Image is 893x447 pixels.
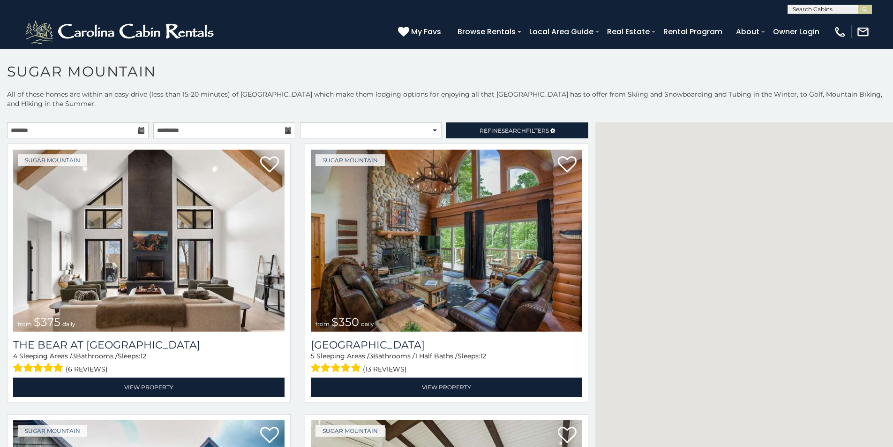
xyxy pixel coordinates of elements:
span: 1 Half Baths / [415,352,458,360]
a: Sugar Mountain [18,425,87,437]
img: 1714387646_thumbnail.jpeg [13,150,285,332]
a: Sugar Mountain [18,154,87,166]
span: daily [361,320,374,327]
span: 12 [140,352,146,360]
a: [GEOGRAPHIC_DATA] [311,339,582,351]
a: Add to favorites [260,155,279,175]
span: Refine Filters [480,127,549,134]
a: Sugar Mountain [315,425,385,437]
h3: The Bear At Sugar Mountain [13,339,285,351]
span: from [315,320,330,327]
div: Sleeping Areas / Bathrooms / Sleeps: [311,351,582,375]
span: 5 [311,352,315,360]
span: (13 reviews) [363,363,407,375]
a: Rental Program [659,23,727,40]
a: Add to favorites [260,426,279,446]
a: Add to favorites [558,155,577,175]
span: 3 [72,352,76,360]
img: White-1-2.png [23,18,218,46]
h3: Grouse Moor Lodge [311,339,582,351]
a: Real Estate [602,23,654,40]
a: Owner Login [768,23,824,40]
span: Search [502,127,526,134]
img: phone-regular-white.png [833,25,847,38]
span: 3 [369,352,373,360]
a: from $350 daily [311,150,582,332]
a: RefineSearchFilters [446,122,588,138]
a: Local Area Guide [525,23,598,40]
a: from $375 daily [13,150,285,332]
span: My Favs [411,26,441,38]
a: My Favs [398,26,443,38]
span: 12 [480,352,486,360]
a: Add to favorites [558,426,577,446]
img: mail-regular-white.png [856,25,870,38]
span: daily [62,320,75,327]
span: from [18,320,32,327]
div: Sleeping Areas / Bathrooms / Sleeps: [13,351,285,375]
a: The Bear At [GEOGRAPHIC_DATA] [13,339,285,351]
span: 4 [13,352,17,360]
span: (6 reviews) [66,363,108,375]
a: View Property [311,378,582,397]
a: About [731,23,764,40]
span: $350 [331,315,359,329]
a: View Property [13,378,285,397]
img: 1714398141_thumbnail.jpeg [311,150,582,332]
span: $375 [34,315,60,329]
a: Browse Rentals [453,23,520,40]
a: Sugar Mountain [315,154,385,166]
